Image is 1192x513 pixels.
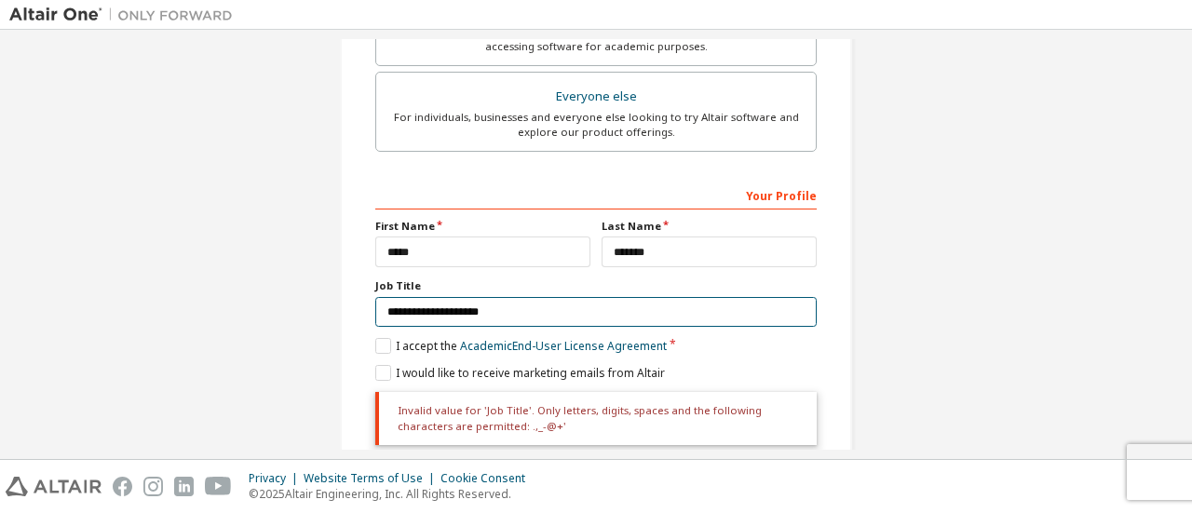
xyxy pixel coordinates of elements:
[375,365,665,381] label: I would like to receive marketing emails from Altair
[6,477,102,496] img: altair_logo.svg
[460,338,667,354] a: Academic End-User License Agreement
[143,477,163,496] img: instagram.svg
[304,471,440,486] div: Website Terms of Use
[249,486,536,502] p: © 2025 Altair Engineering, Inc. All Rights Reserved.
[602,219,817,234] label: Last Name
[387,24,805,54] div: For faculty & administrators of academic institutions administering students and accessing softwa...
[440,471,536,486] div: Cookie Consent
[205,477,232,496] img: youtube.svg
[387,84,805,110] div: Everyone else
[387,110,805,140] div: For individuals, businesses and everyone else looking to try Altair software and explore our prod...
[375,180,817,209] div: Your Profile
[174,477,194,496] img: linkedin.svg
[375,219,590,234] label: First Name
[375,392,817,445] div: Invalid value for 'Job Title'. Only letters, digits, spaces and the following characters are perm...
[249,471,304,486] div: Privacy
[375,278,817,293] label: Job Title
[113,477,132,496] img: facebook.svg
[375,338,667,354] label: I accept the
[9,6,242,24] img: Altair One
